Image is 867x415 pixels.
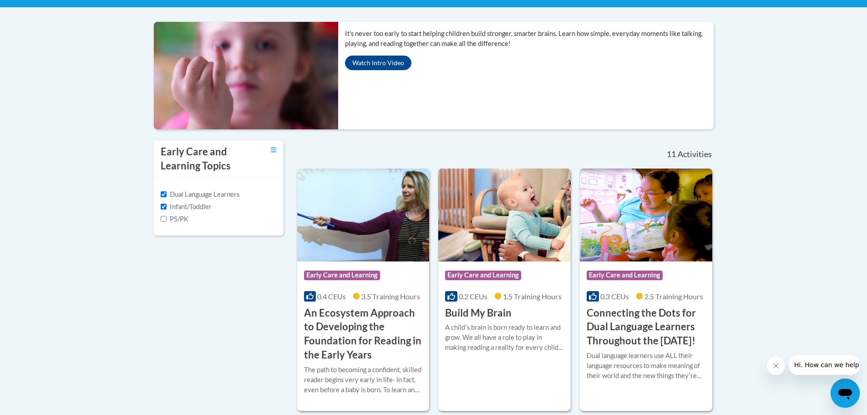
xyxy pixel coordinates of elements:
[445,306,512,320] h3: Build My Brain
[503,292,562,301] span: 1.5 Training Hours
[161,214,188,224] label: PS/PK
[345,29,714,49] p: It’s never too early to start helping children build stronger, smarter brains. Learn how simple, ...
[161,190,239,200] label: Dual Language Learners
[644,292,703,301] span: 2.5 Training Hours
[459,292,487,301] span: 0.2 CEUs
[161,145,247,173] h3: Early Care and Learning Topics
[297,169,430,411] a: Course LogoEarly Care and Learning0.4 CEUs3.5 Training Hours An Ecosystem Approach to Developing ...
[345,56,411,70] button: Watch Intro Video
[789,355,860,375] iframe: Message from company
[438,169,571,411] a: Course LogoEarly Care and Learning0.2 CEUs1.5 Training Hours Build My BrainA childʹs brain is bor...
[304,306,423,362] h3: An Ecosystem Approach to Developing the Foundation for Reading in the Early Years
[304,365,423,395] div: The path to becoming a confident, skilled reader begins very early in life- in fact, even before ...
[445,271,521,280] span: Early Care and Learning
[317,292,346,301] span: 0.4 CEUs
[587,306,705,348] h3: Connecting the Dots for Dual Language Learners Throughout the [DATE]!
[161,216,167,222] input: Checkbox for Options
[600,292,629,301] span: 0.3 CEUs
[161,204,167,210] input: Checkbox for Options
[361,292,420,301] span: 3.5 Training Hours
[304,271,380,280] span: Early Care and Learning
[580,169,712,261] img: Course Logo
[767,357,785,375] iframe: Close message
[297,169,430,261] img: Course Logo
[438,169,571,261] img: Course Logo
[445,323,564,353] div: A childʹs brain is born ready to learn and grow. We all have a role to play in making reading a r...
[161,202,212,212] label: Infant/Toddler
[678,149,712,159] span: Activities
[5,6,74,14] span: Hi. How can we help?
[580,169,712,411] a: Course LogoEarly Care and Learning0.3 CEUs2.5 Training Hours Connecting the Dots for Dual Languag...
[587,271,663,280] span: Early Care and Learning
[667,149,676,159] span: 11
[587,351,705,381] div: Dual language learners use ALL their language resources to make meaning of their world and the ne...
[831,379,860,408] iframe: Button to launch messaging window
[271,145,277,155] a: Toggle collapse
[161,191,167,197] input: Checkbox for Options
